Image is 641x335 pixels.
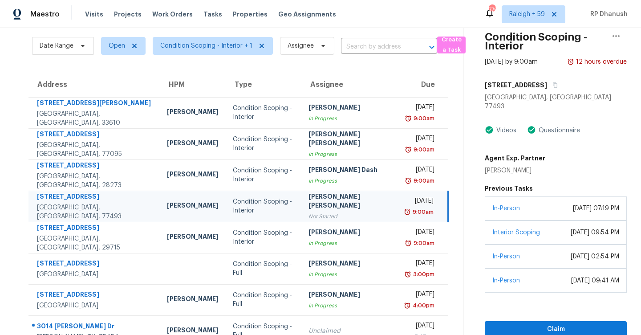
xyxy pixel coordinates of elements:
div: In Progress [308,114,392,123]
div: [PERSON_NAME] [167,201,219,212]
div: [PERSON_NAME] [308,259,392,270]
th: Assignee [301,72,399,97]
div: Videos [494,126,516,135]
div: Condition Scoping - Full [233,291,294,309]
a: Interior Scoping [492,229,540,236]
div: [PERSON_NAME] [167,170,219,181]
div: In Progress [308,301,392,310]
div: 9:00am [412,239,434,248]
span: RP Dhanush [587,10,628,19]
div: Condition Scoping - Full [233,260,294,278]
div: In Progress [308,150,392,159]
a: In-Person [492,278,520,284]
div: 12 hours overdue [574,57,627,66]
div: [GEOGRAPHIC_DATA], [GEOGRAPHIC_DATA] 77493 [485,93,627,111]
div: [STREET_ADDRESS] [37,192,153,203]
img: Overdue Alarm Icon [405,176,412,185]
div: Condition Scoping - Interior [233,135,294,153]
span: Assignee [288,41,314,50]
div: [DATE] [406,290,434,301]
div: [GEOGRAPHIC_DATA] [37,301,153,310]
div: [GEOGRAPHIC_DATA], [GEOGRAPHIC_DATA], 28273 [37,172,153,190]
div: Condition Scoping - Interior [233,104,294,122]
div: Condition Scoping - Interior [233,229,294,246]
a: In-Person [492,253,520,260]
span: Claim [492,324,620,335]
div: [DATE] 02:54 PM [571,252,619,261]
div: [DATE] [406,103,434,114]
h5: Previous Tasks [485,184,627,193]
img: Overdue Alarm Icon [405,239,412,248]
span: Condition Scoping - Interior + 1 [160,41,252,50]
div: [PERSON_NAME] [167,139,219,150]
div: [DATE] by 9:00am [485,57,538,66]
div: [DATE] [406,321,434,332]
img: Overdue Alarm Icon [404,208,411,217]
div: [DATE] [406,228,434,239]
div: [GEOGRAPHIC_DATA], [GEOGRAPHIC_DATA], 29715 [37,234,153,252]
div: [STREET_ADDRESS] [37,161,153,172]
th: Due [399,72,448,97]
div: Condition Scoping - Interior [233,166,294,184]
th: Type [226,72,301,97]
div: [GEOGRAPHIC_DATA] [37,270,153,279]
span: Open [109,41,125,50]
div: [DATE] [406,259,434,270]
div: [STREET_ADDRESS] [37,259,153,270]
span: Properties [233,10,268,19]
div: In Progress [308,239,392,248]
div: [GEOGRAPHIC_DATA], [GEOGRAPHIC_DATA], 33610 [37,110,153,127]
div: [STREET_ADDRESS] [37,130,153,141]
input: Search by address [341,40,412,54]
div: [PERSON_NAME] [308,290,392,301]
div: [PERSON_NAME] [PERSON_NAME] [308,192,392,212]
div: [DATE] 07:19 PM [573,204,619,213]
h2: Condition Scoping - Interior [485,33,605,50]
span: Geo Assignments [278,10,336,19]
span: Visits [85,10,103,19]
div: 4:00pm [411,301,434,310]
div: 9:00am [412,176,434,185]
img: Artifact Present Icon [527,125,536,135]
div: [PERSON_NAME] [167,232,219,243]
div: Not Started [308,212,392,221]
div: [GEOGRAPHIC_DATA], [GEOGRAPHIC_DATA], 77095 [37,141,153,159]
div: [STREET_ADDRESS] [37,290,153,301]
img: Overdue Alarm Icon [567,57,574,66]
div: In Progress [308,270,392,279]
div: [DATE] [406,196,434,208]
div: [DATE] [406,134,434,145]
div: [GEOGRAPHIC_DATA], [GEOGRAPHIC_DATA], 77493 [37,203,153,221]
div: 3:00pm [411,270,434,279]
div: 9:00am [412,145,434,154]
span: Raleigh + 59 [509,10,545,19]
div: [DATE] 09:41 AM [571,276,619,285]
th: HPM [160,72,226,97]
div: 779 [489,5,495,14]
img: Overdue Alarm Icon [404,301,411,310]
img: Overdue Alarm Icon [404,270,411,279]
div: [PERSON_NAME] [167,294,219,306]
div: [DATE] [406,165,434,176]
button: Create a Task [437,37,466,53]
a: In-Person [492,205,520,212]
div: [PERSON_NAME] [167,107,219,118]
h5: [STREET_ADDRESS] [485,81,547,90]
div: [STREET_ADDRESS] [37,223,153,234]
span: Work Orders [152,10,193,19]
th: Address [28,72,160,97]
span: Maestro [30,10,60,19]
div: [PERSON_NAME] [308,228,392,239]
img: Overdue Alarm Icon [405,145,412,154]
div: [PERSON_NAME] [485,166,545,175]
span: Date Range [40,41,73,50]
button: Open [426,41,438,53]
h5: Agent Exp. Partner [485,154,545,163]
div: [PERSON_NAME] [308,103,392,114]
div: Condition Scoping - Interior [233,197,294,215]
img: Overdue Alarm Icon [405,114,412,123]
img: Artifact Present Icon [485,125,494,135]
button: Copy Address [547,77,559,93]
span: Tasks [203,11,222,17]
span: Projects [114,10,142,19]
